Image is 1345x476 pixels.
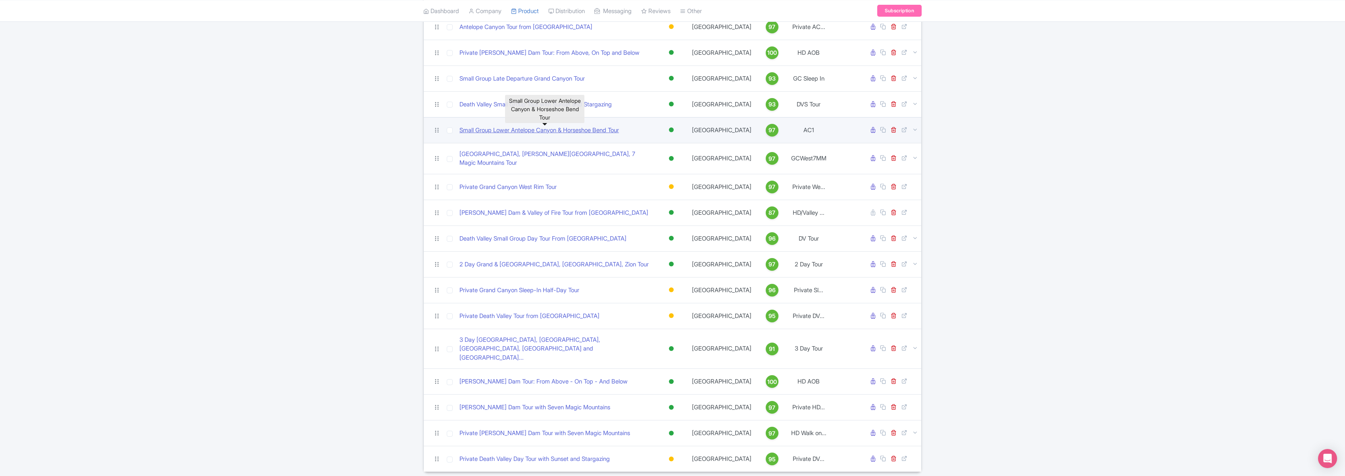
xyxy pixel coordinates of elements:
div: Open Intercom Messenger [1318,449,1337,468]
a: 100 [759,46,785,59]
td: HD AOB [788,369,830,395]
td: HD AOB [788,40,830,66]
a: 97 [759,401,785,414]
span: 87 [769,208,775,217]
div: Active [667,258,675,270]
td: [GEOGRAPHIC_DATA] [687,446,756,472]
a: 97 [759,21,785,33]
span: 95 [769,312,776,320]
span: 95 [769,455,776,464]
a: [GEOGRAPHIC_DATA], [PERSON_NAME][GEOGRAPHIC_DATA], 7 Magic Mountains Tour [459,150,652,168]
div: Building [667,310,675,322]
div: Active [667,73,675,84]
span: 97 [769,260,775,269]
a: 96 [759,284,785,297]
a: 96 [759,232,785,245]
a: 87 [759,206,785,219]
td: [GEOGRAPHIC_DATA] [687,395,756,420]
div: Active [667,124,675,136]
td: Private DV... [788,446,830,472]
span: 96 [769,234,776,243]
td: [GEOGRAPHIC_DATA] [687,40,756,66]
td: Private We... [788,174,830,200]
a: Small Group Late Departure Grand Canyon Tour [459,74,585,83]
span: 97 [769,429,775,438]
a: 95 [759,310,785,322]
a: 97 [759,427,785,439]
td: [GEOGRAPHIC_DATA] [687,369,756,395]
a: Antelope Canyon Tour from [GEOGRAPHIC_DATA] [459,23,592,32]
a: Private Death Valley Tour from [GEOGRAPHIC_DATA] [459,312,599,321]
div: Active [667,343,675,355]
a: Death Valley Small Group Tour with Sunset and Stargazing [459,100,612,109]
div: Small Group Lower Antelope Canyon & Horseshoe Bend Tour [505,95,584,123]
a: 91 [759,343,785,355]
td: [GEOGRAPHIC_DATA] [687,66,756,91]
span: 97 [769,403,775,412]
td: [GEOGRAPHIC_DATA] [687,200,756,225]
td: [GEOGRAPHIC_DATA] [687,251,756,277]
td: Private DV... [788,303,830,329]
a: Private [PERSON_NAME] Dam Tour with Seven Magic Mountains [459,429,630,438]
td: [GEOGRAPHIC_DATA] [687,14,756,40]
div: Active [667,47,675,58]
a: 2 Day Grand & [GEOGRAPHIC_DATA], [GEOGRAPHIC_DATA], Zion Tour [459,260,649,269]
a: [PERSON_NAME] Dam & Valley of Fire Tour from [GEOGRAPHIC_DATA] [459,208,648,218]
span: 97 [769,154,775,163]
span: 97 [769,23,775,31]
td: [GEOGRAPHIC_DATA] [687,225,756,251]
a: 97 [759,258,785,271]
div: Building [667,21,675,33]
td: Private Sl... [788,277,830,303]
a: 97 [759,124,785,137]
span: 100 [767,48,777,57]
a: Subscription [877,5,922,17]
td: DV Tour [788,225,830,251]
div: Active [667,207,675,218]
a: Private Grand Canyon Sleep-In Half-Day Tour [459,286,579,295]
a: Private Grand Canyon West Rim Tour [459,183,557,192]
td: HD/Valley ... [788,200,830,225]
a: Death Valley Small Group Day Tour From [GEOGRAPHIC_DATA] [459,234,626,243]
td: AC1 [788,117,830,143]
a: 3 Day [GEOGRAPHIC_DATA], [GEOGRAPHIC_DATA], [GEOGRAPHIC_DATA], [GEOGRAPHIC_DATA] and [GEOGRAPHIC_... [459,335,652,362]
a: Private Death Valley Day Tour with Sunset and Stargazing [459,455,610,464]
a: 95 [759,453,785,465]
td: [GEOGRAPHIC_DATA] [687,91,756,117]
td: GC Sleep In [788,66,830,91]
div: Active [667,428,675,439]
td: GCWest7MM [788,143,830,174]
td: Private AC... [788,14,830,40]
td: [GEOGRAPHIC_DATA] [687,277,756,303]
span: 93 [769,100,776,109]
td: 2 Day Tour [788,251,830,277]
a: 97 [759,181,785,193]
td: [GEOGRAPHIC_DATA] [687,329,756,369]
a: 100 [759,375,785,388]
a: 97 [759,152,785,165]
td: [GEOGRAPHIC_DATA] [687,303,756,329]
td: Private HD... [788,395,830,420]
div: Active [667,98,675,110]
td: HD Walk on... [788,420,830,446]
span: 96 [769,286,776,295]
a: 93 [759,98,785,111]
div: Building [667,453,675,465]
a: [PERSON_NAME] Dam Tour: From Above - On Top - And Below [459,377,628,386]
div: Building [667,284,675,296]
span: 97 [769,183,775,191]
a: 93 [759,72,785,85]
div: Active [667,153,675,164]
a: Private [PERSON_NAME] Dam Tour: From Above, On Top and Below [459,48,640,58]
td: [GEOGRAPHIC_DATA] [687,420,756,446]
td: [GEOGRAPHIC_DATA] [687,174,756,200]
a: Small Group Lower Antelope Canyon & Horseshoe Bend Tour [459,126,619,135]
div: Active [667,402,675,413]
div: Active [667,233,675,244]
div: Active [667,376,675,387]
td: [GEOGRAPHIC_DATA] [687,117,756,143]
span: 91 [769,345,775,353]
a: [PERSON_NAME] Dam Tour with Seven Magic Mountains [459,403,610,412]
span: 100 [767,378,777,386]
span: 93 [769,74,776,83]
